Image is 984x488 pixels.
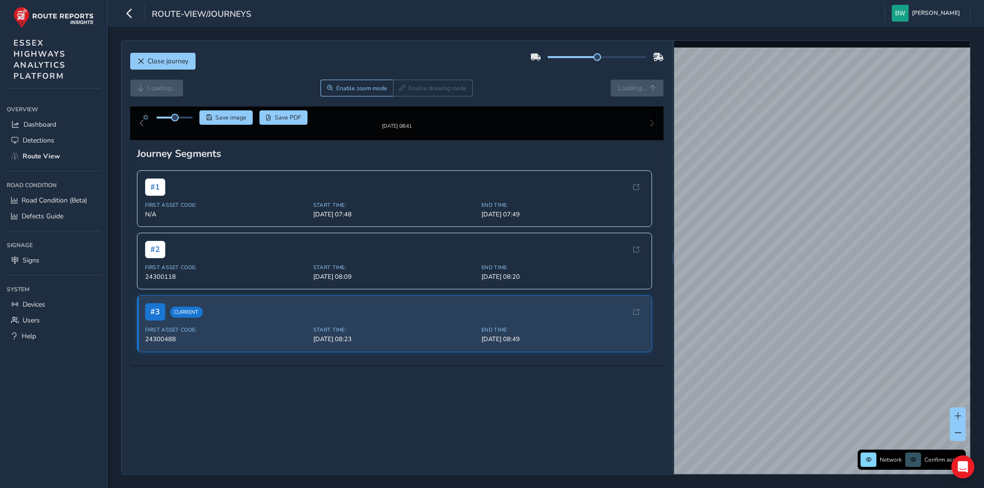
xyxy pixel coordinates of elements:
span: 24300488 [145,343,307,351]
a: Help [7,328,100,344]
span: # 2 [145,249,165,266]
span: # 1 [145,186,165,203]
span: Road Condition (Beta) [22,196,87,205]
a: Dashboard [7,117,100,132]
span: [PERSON_NAME] [912,5,960,22]
span: End Time: [481,209,644,216]
div: Road Condition [7,178,100,192]
span: # 3 [145,311,165,328]
img: rr logo [13,7,94,28]
div: System [7,282,100,297]
div: Overview [7,102,100,117]
span: End Time: [481,334,644,341]
button: Save [199,110,253,125]
span: Detections [23,136,54,145]
span: Dashboard [24,120,56,129]
div: Signage [7,238,100,252]
span: First Asset Code: [145,272,307,279]
button: Close journey [130,53,196,70]
a: Signs [7,252,100,268]
span: [DATE] 07:48 [313,218,476,226]
span: Route View [23,152,60,161]
a: Defects Guide [7,208,100,224]
span: Network [880,456,902,464]
span: Close journey [148,57,188,66]
span: First Asset Code: [145,334,307,341]
div: Journey Segments [137,155,657,168]
span: 24300118 [145,280,307,289]
span: Enable zoom mode [336,84,387,92]
span: End Time: [481,272,644,279]
span: Help [22,332,36,341]
span: Users [23,316,40,325]
a: Devices [7,297,100,312]
span: Defects Guide [22,212,63,221]
div: Open Intercom Messenger [951,455,974,478]
span: N/A [145,218,307,226]
span: First Asset Code: [145,209,307,216]
span: Save image [215,114,246,121]
img: diamond-layout [892,5,909,22]
span: Current [170,314,203,325]
span: Start Time: [313,209,476,216]
span: [DATE] 08:23 [313,343,476,351]
span: Start Time: [313,334,476,341]
a: Users [7,312,100,328]
a: Detections [7,132,100,148]
button: [PERSON_NAME] [892,5,963,22]
span: ESSEX HIGHWAYS ANALYTICS PLATFORM [13,37,66,82]
button: PDF [259,110,308,125]
a: Route View [7,148,100,164]
span: Confirm assets [924,456,963,464]
button: Zoom [320,80,393,96]
span: Start Time: [313,272,476,279]
div: [DATE] 08:41 [368,130,426,137]
img: Thumbnail frame [368,121,426,130]
span: Devices [23,300,45,309]
span: [DATE] 08:20 [481,280,644,289]
span: Signs [23,256,39,265]
a: Road Condition (Beta) [7,192,100,208]
span: [DATE] 07:49 [481,218,644,226]
span: [DATE] 08:09 [313,280,476,289]
span: route-view/journeys [152,8,251,22]
span: Save PDF [275,114,301,121]
span: [DATE] 08:49 [481,343,644,351]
